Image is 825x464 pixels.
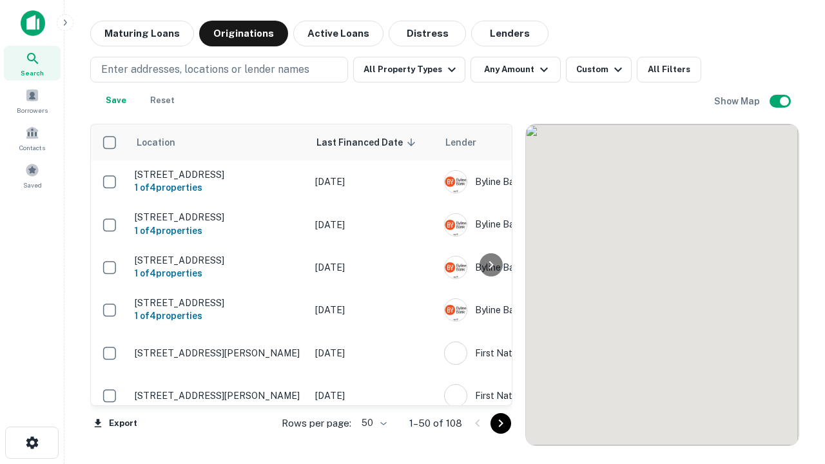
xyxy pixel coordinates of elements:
span: Location [136,135,192,150]
p: [DATE] [315,389,431,403]
div: Custom [576,62,626,77]
button: Distress [389,21,466,46]
button: Originations [199,21,288,46]
p: 1–50 of 108 [409,416,462,431]
img: picture [445,171,467,193]
button: Enter addresses, locations or lender names [90,57,348,82]
p: [STREET_ADDRESS] [135,297,302,309]
h6: 1 of 4 properties [135,224,302,238]
span: Saved [23,180,42,190]
p: [DATE] [315,303,431,317]
button: Lenders [471,21,548,46]
img: picture [445,385,467,407]
div: Byline Bank [444,256,637,279]
span: Contacts [19,142,45,153]
img: picture [445,256,467,278]
p: [DATE] [315,346,431,360]
a: Saved [4,158,61,193]
div: 50 [356,414,389,432]
p: Rows per page: [282,416,351,431]
th: Location [128,124,309,160]
div: 0 0 [526,124,799,445]
span: Last Financed Date [316,135,420,150]
img: picture [445,214,467,236]
div: First Nations Bank [444,384,637,407]
img: picture [445,299,467,321]
a: Borrowers [4,83,61,118]
span: Borrowers [17,105,48,115]
button: Reset [142,88,183,113]
span: Lender [445,135,476,150]
p: [STREET_ADDRESS][PERSON_NAME] [135,347,302,359]
th: Lender [438,124,644,160]
button: Save your search to get updates of matches that match your search criteria. [95,88,137,113]
button: Active Loans [293,21,383,46]
iframe: Chat Widget [761,361,825,423]
div: Byline Bank [444,298,637,322]
img: capitalize-icon.png [21,10,45,36]
h6: Show Map [714,94,762,108]
button: Any Amount [471,57,561,82]
p: [DATE] [315,218,431,232]
a: Contacts [4,121,61,155]
p: [DATE] [315,175,431,189]
a: Search [4,46,61,81]
h6: 1 of 4 properties [135,266,302,280]
p: [STREET_ADDRESS][PERSON_NAME] [135,390,302,401]
button: Custom [566,57,632,82]
button: Maturing Loans [90,21,194,46]
h6: 1 of 4 properties [135,309,302,323]
p: [STREET_ADDRESS] [135,211,302,223]
h6: 1 of 4 properties [135,180,302,195]
img: picture [445,342,467,364]
p: [STREET_ADDRESS] [135,169,302,180]
span: Search [21,68,44,78]
th: Last Financed Date [309,124,438,160]
button: Go to next page [490,413,511,434]
button: All Filters [637,57,701,82]
div: Byline Bank [444,170,637,193]
p: Enter addresses, locations or lender names [101,62,309,77]
button: Export [90,414,141,433]
p: [STREET_ADDRESS] [135,255,302,266]
div: First Nations Bank [444,342,637,365]
div: Byline Bank [444,213,637,237]
p: [DATE] [315,260,431,275]
button: All Property Types [353,57,465,82]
